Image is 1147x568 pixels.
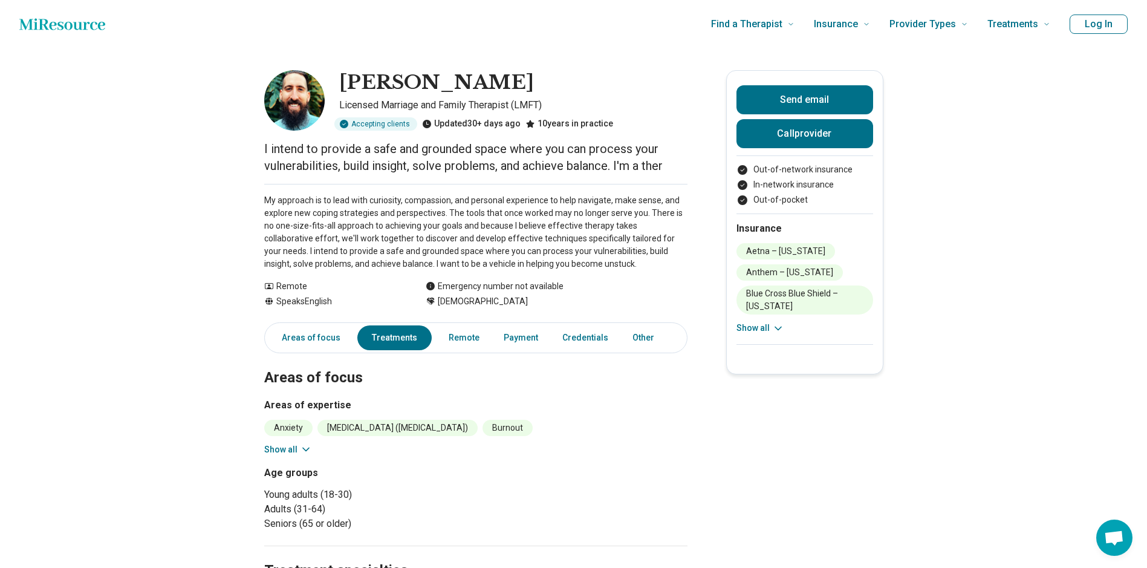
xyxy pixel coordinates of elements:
h3: Areas of expertise [264,398,687,413]
li: Seniors (65 or older) [264,517,471,531]
li: Out-of-network insurance [736,163,873,176]
a: Payment [496,325,545,350]
div: Updated 30+ days ago [422,117,521,131]
span: [DEMOGRAPHIC_DATA] [438,295,528,308]
img: Travis Massman, Licensed Marriage and Family Therapist (LMFT) [264,70,325,131]
ul: Payment options [736,163,873,206]
p: My approach is to lead with curiosity, compassion, and personal experience to help navigate, make... [264,194,687,270]
span: Find a Therapist [711,16,782,33]
span: Provider Types [889,16,956,33]
li: Burnout [483,420,533,436]
li: Anxiety [264,420,313,436]
li: Out-of-pocket [736,194,873,206]
li: [MEDICAL_DATA] ([MEDICAL_DATA]) [317,420,478,436]
a: Areas of focus [267,325,348,350]
li: In-network insurance [736,178,873,191]
h1: [PERSON_NAME] [339,70,534,96]
li: Anthem – [US_STATE] [736,264,843,281]
button: Show all [736,322,784,335]
div: Remote [264,280,401,293]
span: Treatments [987,16,1038,33]
div: Speaks English [264,295,401,308]
a: Home page [19,12,105,36]
p: Licensed Marriage and Family Therapist (LMFT) [339,98,687,113]
button: Show all [264,443,312,456]
a: Other [625,325,669,350]
a: Remote [441,325,487,350]
li: Adults (31-64) [264,502,471,517]
button: Callprovider [736,119,873,148]
li: Blue Cross Blue Shield – [US_STATE] [736,286,873,315]
div: Open chat [1096,520,1132,556]
h2: Areas of focus [264,339,687,388]
li: Young adults (18-30) [264,488,471,502]
a: Treatments [357,325,432,350]
h2: Insurance [736,221,873,236]
div: Accepting clients [334,117,417,131]
h3: Age groups [264,466,471,480]
button: Log In [1070,15,1128,34]
div: 10 years in practice [525,117,613,131]
button: Send email [736,85,873,114]
span: Insurance [814,16,858,33]
li: Aetna – [US_STATE] [736,243,835,260]
div: Emergency number not available [426,280,564,293]
p: I intend to provide a safe and grounded space where you can process your vulnerabilities, build i... [264,140,687,174]
a: Credentials [555,325,616,350]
